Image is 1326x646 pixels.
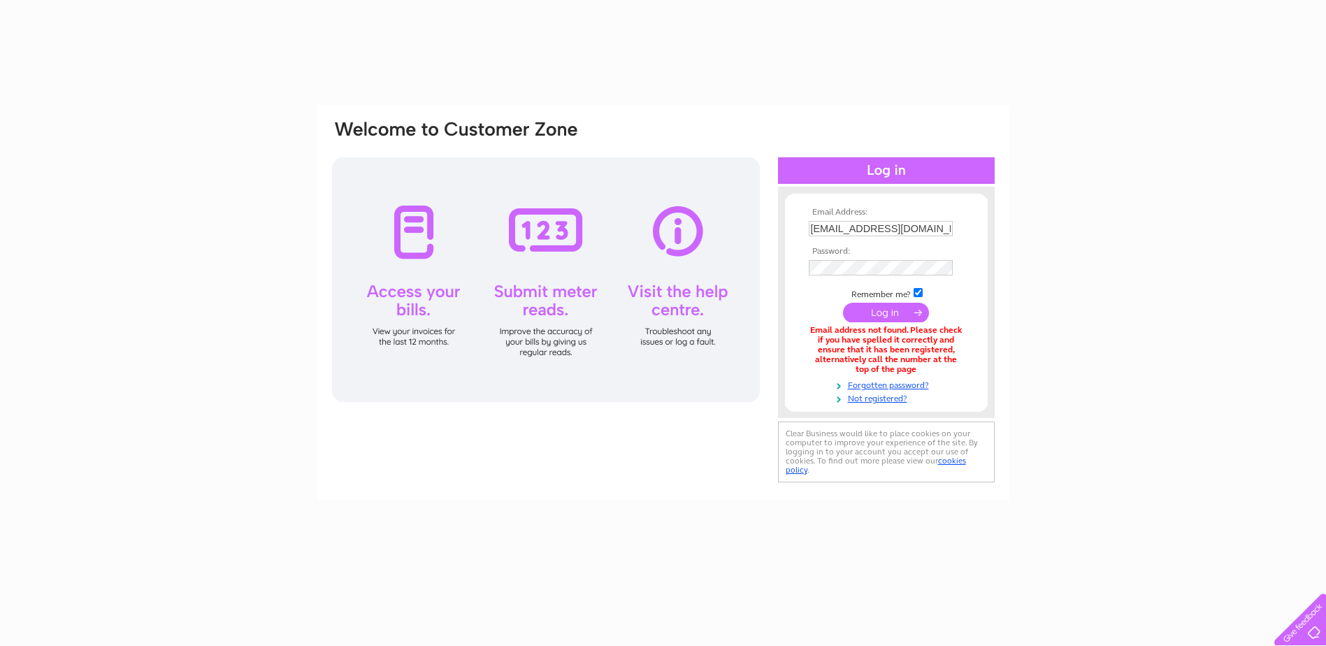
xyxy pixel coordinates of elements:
[805,247,967,257] th: Password:
[809,326,964,374] div: Email address not found. Please check if you have spelled it correctly and ensure that it has bee...
[843,303,929,322] input: Submit
[805,208,967,217] th: Email Address:
[809,378,967,391] a: Forgotten password?
[778,422,995,482] div: Clear Business would like to place cookies on your computer to improve your experience of the sit...
[805,286,967,300] td: Remember me?
[809,391,967,404] a: Not registered?
[786,456,966,475] a: cookies policy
